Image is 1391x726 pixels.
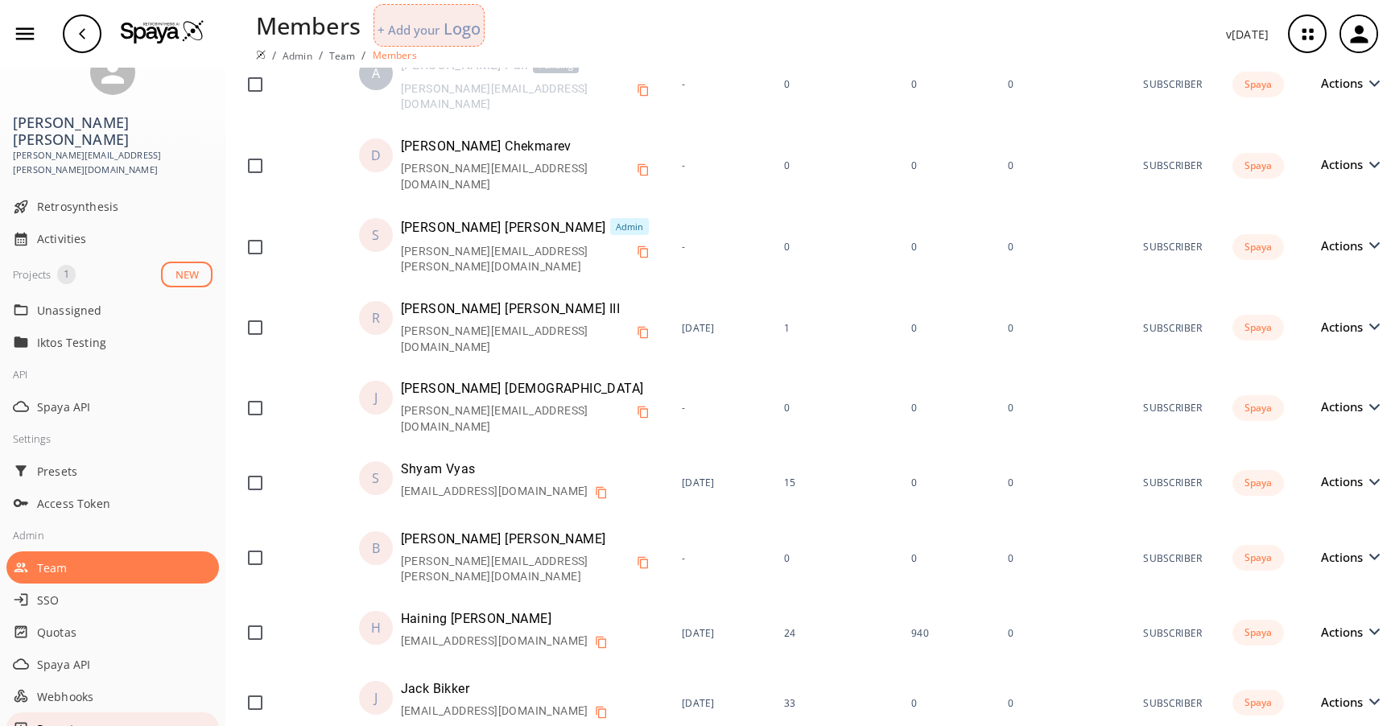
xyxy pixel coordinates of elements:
[995,43,1130,126] td: 0
[1232,545,1284,571] div: Spaya
[401,484,588,500] div: [EMAIL_ADDRESS][DOMAIN_NAME]
[1232,690,1284,716] div: Spaya
[1321,626,1371,638] span: Actions
[37,592,213,608] span: SSO
[669,598,770,668] td: [DATE]
[6,223,219,255] div: Activities
[1321,321,1371,333] span: Actions
[371,149,381,162] div: D
[6,551,219,584] div: Team
[401,81,631,113] div: [PERSON_NAME][EMAIL_ADDRESS][DOMAIN_NAME]
[1321,159,1371,171] span: Actions
[161,262,213,288] button: NEW
[995,448,1130,518] td: 0
[1130,205,1215,287] td: SUBSCRIBER
[401,533,606,546] div: [PERSON_NAME] [PERSON_NAME]
[272,47,276,64] li: /
[319,47,323,64] li: /
[995,126,1130,205] td: 0
[1130,288,1215,368] td: SUBSCRIBER
[6,680,219,712] div: Webhooks
[898,448,995,518] td: 0
[771,126,899,205] td: 0
[329,49,356,63] a: Team
[1226,26,1269,43] p: v [DATE]
[1232,395,1284,421] div: Spaya
[372,311,380,324] div: R
[37,495,213,512] span: Access Token
[401,161,631,192] div: [PERSON_NAME][EMAIL_ADDRESS][DOMAIN_NAME]
[37,688,213,705] span: Webhooks
[669,205,770,287] td: -
[6,294,219,326] div: Unassigned
[37,398,213,415] span: Spaya API
[372,229,379,241] div: S
[898,598,995,668] td: 940
[771,205,899,287] td: 0
[669,288,770,368] td: [DATE]
[37,230,213,247] span: Activities
[1130,598,1215,668] td: SUBSCRIBER
[1232,234,1284,260] div: Spaya
[401,244,631,275] div: [PERSON_NAME][EMAIL_ADDRESS][PERSON_NAME][DOMAIN_NAME]
[374,691,378,704] div: J
[372,542,380,555] div: B
[669,368,770,448] td: -
[995,288,1130,368] td: 0
[374,391,378,404] div: J
[898,43,995,126] td: 0
[898,518,995,598] td: 0
[771,43,899,126] td: 0
[898,288,995,368] td: 0
[401,683,469,695] div: Jack Bikker
[6,616,219,648] div: Quotas
[1321,77,1371,89] span: Actions
[1321,476,1371,488] span: Actions
[771,288,899,368] td: 1
[6,584,219,616] div: SSO
[37,334,166,351] p: Iktos Testing
[669,448,770,518] td: [DATE]
[1130,43,1215,126] td: SUBSCRIBER
[401,703,588,720] div: [EMAIL_ADDRESS][DOMAIN_NAME]
[256,50,266,60] img: Spaya logo
[401,633,588,650] div: [EMAIL_ADDRESS][DOMAIN_NAME]
[401,303,620,316] div: [PERSON_NAME] [PERSON_NAME] III
[669,126,770,205] td: -
[444,18,481,39] span: Logo
[1232,620,1284,646] div: Spaya
[995,368,1130,448] td: 0
[401,59,529,72] div: [PERSON_NAME] Pan
[401,382,644,395] div: [PERSON_NAME] [DEMOGRAPHIC_DATA]
[57,266,76,283] span: 1
[630,399,656,425] button: Copy to clipboard
[37,302,213,319] span: Unassigned
[373,48,417,62] p: Members
[283,49,312,63] a: Admin
[610,218,649,235] div: Admin
[1321,696,1371,708] span: Actions
[13,148,213,178] span: [PERSON_NAME][EMAIL_ADDRESS][PERSON_NAME][DOMAIN_NAME]
[6,455,219,487] div: Presets
[898,368,995,448] td: 0
[401,613,551,625] div: Haining [PERSON_NAME]
[401,324,631,355] div: [PERSON_NAME][EMAIL_ADDRESS][DOMAIN_NAME]
[1321,401,1371,413] span: Actions
[372,472,379,485] div: S
[401,221,606,234] div: [PERSON_NAME] [PERSON_NAME]
[13,265,51,284] div: Projects
[630,239,656,265] button: Copy to clipboard
[6,390,219,423] div: Spaya API
[121,19,204,43] img: Logo Spaya
[630,320,656,345] button: Copy to clipboard
[6,648,219,680] div: Spaya API
[1232,470,1284,496] div: Spaya
[1130,368,1215,448] td: SUBSCRIBER
[401,140,572,153] div: [PERSON_NAME] Chekmarev
[1232,315,1284,340] div: Spaya
[372,67,380,80] div: A
[588,699,614,725] button: Copy to clipboard
[13,114,213,148] h3: [PERSON_NAME] [PERSON_NAME]
[37,624,213,641] span: Quotas
[371,621,381,634] div: H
